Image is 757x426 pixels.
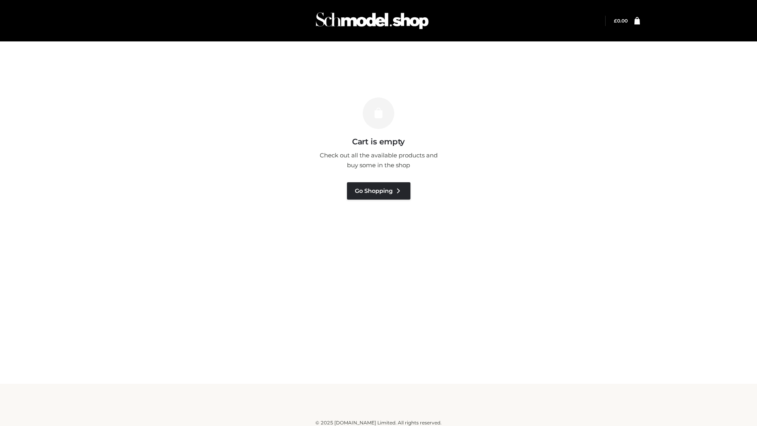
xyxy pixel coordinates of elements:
[313,5,431,36] img: Schmodel Admin 964
[347,182,410,200] a: Go Shopping
[614,18,628,24] a: £0.00
[614,18,617,24] span: £
[135,137,622,146] h3: Cart is empty
[614,18,628,24] bdi: 0.00
[315,150,442,170] p: Check out all the available products and buy some in the shop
